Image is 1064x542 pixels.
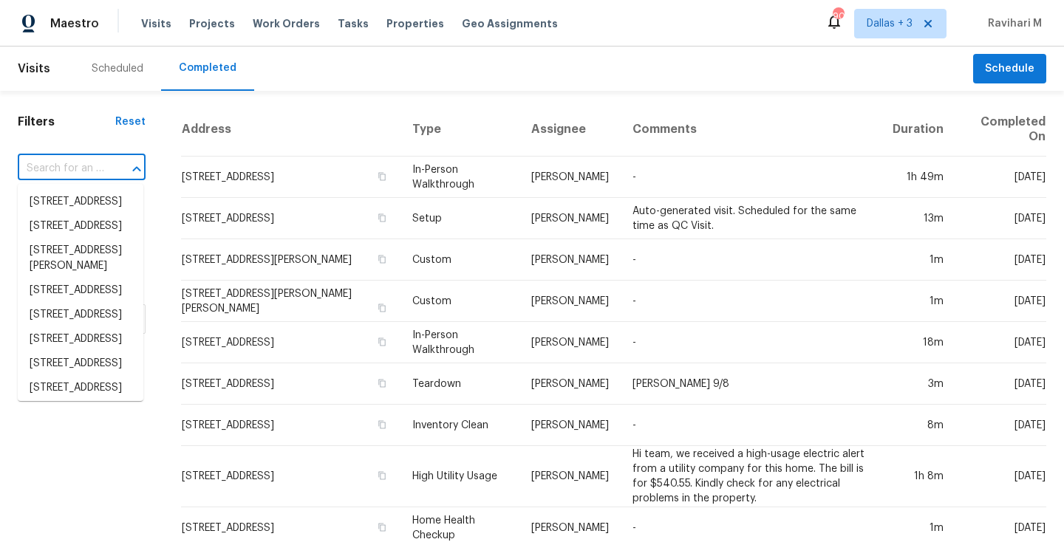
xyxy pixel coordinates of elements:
[519,405,621,446] td: [PERSON_NAME]
[400,405,519,446] td: Inventory Clean
[181,405,400,446] td: [STREET_ADDRESS]
[955,103,1046,157] th: Completed On
[973,54,1046,84] button: Schedule
[375,335,389,349] button: Copy Address
[18,52,50,85] span: Visits
[179,61,236,75] div: Completed
[462,16,558,31] span: Geo Assignments
[181,281,400,322] td: [STREET_ADDRESS][PERSON_NAME][PERSON_NAME]
[400,363,519,405] td: Teardown
[881,363,955,405] td: 3m
[955,198,1046,239] td: [DATE]
[621,157,880,198] td: -
[955,363,1046,405] td: [DATE]
[386,16,444,31] span: Properties
[881,446,955,507] td: 1h 8m
[955,239,1046,281] td: [DATE]
[519,103,621,157] th: Assignee
[985,60,1034,78] span: Schedule
[375,211,389,224] button: Copy Address
[867,16,913,31] span: Dallas + 3
[375,301,389,315] button: Copy Address
[18,376,143,400] li: [STREET_ADDRESS]
[18,190,143,214] li: [STREET_ADDRESS]
[253,16,320,31] span: Work Orders
[955,281,1046,322] td: [DATE]
[955,405,1046,446] td: [DATE]
[18,400,143,456] li: [STREET_ADDRESS][PERSON_NAME][PERSON_NAME]
[18,327,143,351] li: [STREET_ADDRESS]
[400,446,519,507] td: High Utility Usage
[18,114,115,129] h1: Filters
[115,114,146,129] div: Reset
[375,170,389,183] button: Copy Address
[621,198,880,239] td: Auto-generated visit. Scheduled for the same time as QC Visit.
[375,253,389,266] button: Copy Address
[189,16,235,31] span: Projects
[982,16,1042,31] span: Ravihari M
[621,446,880,507] td: Hi team, we received a high-usage electric alert from a utility company for this home. The bill i...
[338,18,369,29] span: Tasks
[18,303,143,327] li: [STREET_ADDRESS]
[955,157,1046,198] td: [DATE]
[881,322,955,363] td: 18m
[519,281,621,322] td: [PERSON_NAME]
[400,322,519,363] td: In-Person Walkthrough
[18,278,143,303] li: [STREET_ADDRESS]
[519,198,621,239] td: [PERSON_NAME]
[18,214,143,239] li: [STREET_ADDRESS]
[621,239,880,281] td: -
[400,281,519,322] td: Custom
[881,103,955,157] th: Duration
[621,103,880,157] th: Comments
[519,446,621,507] td: [PERSON_NAME]
[375,418,389,431] button: Copy Address
[18,351,143,376] li: [STREET_ADDRESS]
[519,322,621,363] td: [PERSON_NAME]
[375,377,389,390] button: Copy Address
[881,405,955,446] td: 8m
[181,363,400,405] td: [STREET_ADDRESS]
[400,198,519,239] td: Setup
[141,16,171,31] span: Visits
[50,16,99,31] span: Maestro
[621,322,880,363] td: -
[375,469,389,482] button: Copy Address
[881,157,955,198] td: 1h 49m
[621,281,880,322] td: -
[519,157,621,198] td: [PERSON_NAME]
[833,9,843,24] div: 90
[400,103,519,157] th: Type
[519,239,621,281] td: [PERSON_NAME]
[375,521,389,534] button: Copy Address
[181,198,400,239] td: [STREET_ADDRESS]
[18,239,143,278] li: [STREET_ADDRESS][PERSON_NAME]
[181,322,400,363] td: [STREET_ADDRESS]
[621,363,880,405] td: [PERSON_NAME] 9/8
[519,363,621,405] td: [PERSON_NAME]
[881,198,955,239] td: 13m
[92,61,143,76] div: Scheduled
[181,103,400,157] th: Address
[181,446,400,507] td: [STREET_ADDRESS]
[881,239,955,281] td: 1m
[881,281,955,322] td: 1m
[400,157,519,198] td: In-Person Walkthrough
[400,239,519,281] td: Custom
[955,446,1046,507] td: [DATE]
[955,322,1046,363] td: [DATE]
[18,157,104,180] input: Search for an address...
[126,159,147,179] button: Close
[181,157,400,198] td: [STREET_ADDRESS]
[181,239,400,281] td: [STREET_ADDRESS][PERSON_NAME]
[621,405,880,446] td: -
